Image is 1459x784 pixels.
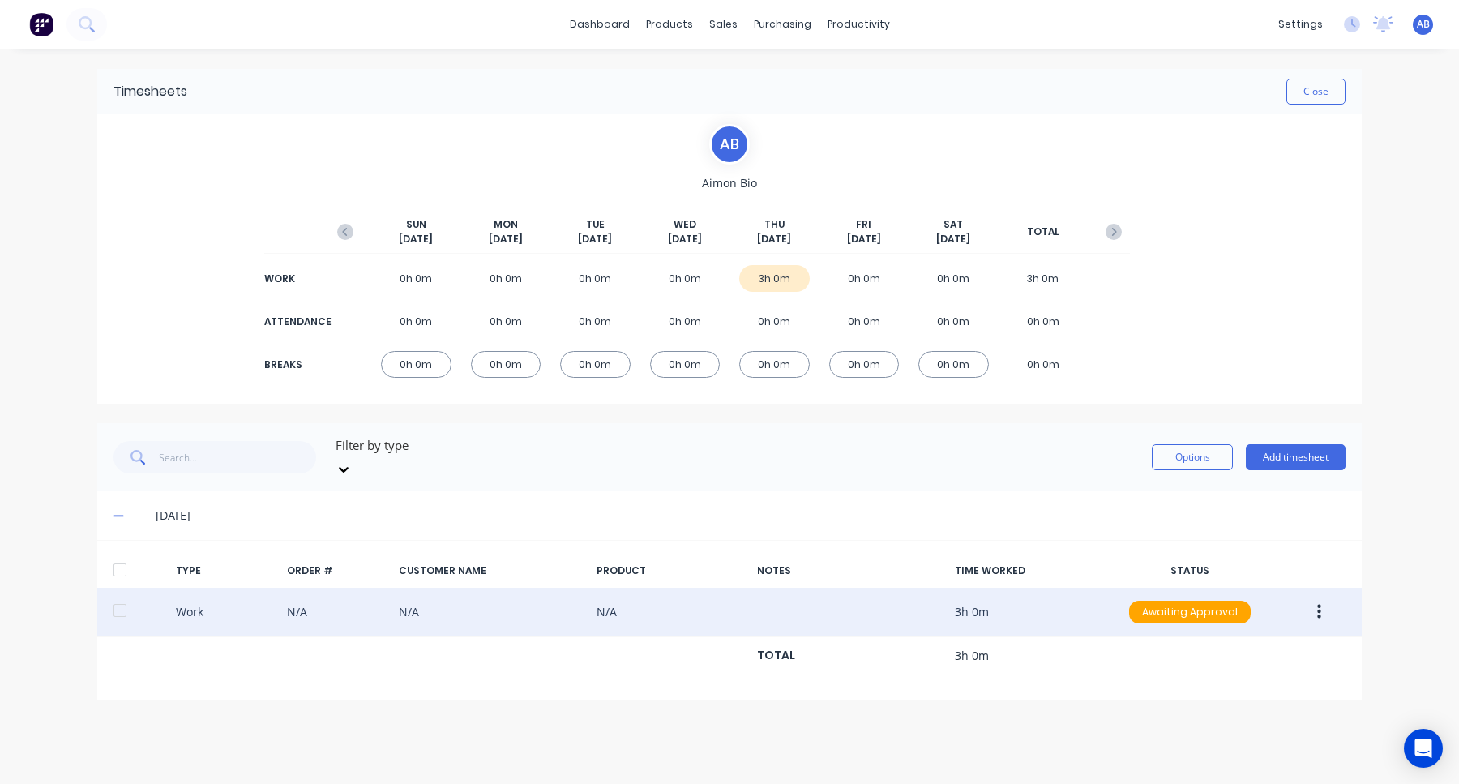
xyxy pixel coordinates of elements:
[471,351,541,378] div: 0h 0m
[406,217,426,232] span: SUN
[156,507,1346,525] div: [DATE]
[586,217,605,232] span: TUE
[702,174,757,191] span: Aimon Bio
[287,563,386,578] div: ORDER #
[381,351,451,378] div: 0h 0m
[1008,265,1079,292] div: 3h 0m
[955,563,1102,578] div: TIME WORKED
[471,265,541,292] div: 0h 0m
[1008,351,1079,378] div: 0h 0m
[943,217,963,232] span: SAT
[847,232,881,246] span: [DATE]
[856,217,871,232] span: FRI
[650,265,721,292] div: 0h 0m
[1152,444,1233,470] button: Options
[829,308,900,335] div: 0h 0m
[757,232,791,246] span: [DATE]
[560,351,631,378] div: 0h 0m
[560,265,631,292] div: 0h 0m
[819,12,898,36] div: productivity
[597,563,744,578] div: PRODUCT
[918,265,989,292] div: 0h 0m
[1129,601,1251,623] div: Awaiting Approval
[1404,729,1443,768] div: Open Intercom Messenger
[918,308,989,335] div: 0h 0m
[560,308,631,335] div: 0h 0m
[757,563,942,578] div: NOTES
[1270,12,1331,36] div: settings
[578,232,612,246] span: [DATE]
[264,315,329,329] div: ATTENDANCE
[739,265,810,292] div: 3h 0m
[746,12,819,36] div: purchasing
[494,217,518,232] span: MON
[709,124,750,165] div: A B
[739,351,810,378] div: 0h 0m
[399,563,584,578] div: CUSTOMER NAME
[113,82,187,101] div: Timesheets
[381,265,451,292] div: 0h 0m
[674,217,696,232] span: WED
[829,351,900,378] div: 0h 0m
[668,232,702,246] span: [DATE]
[176,563,275,578] div: TYPE
[1246,444,1346,470] button: Add timesheet
[562,12,638,36] a: dashboard
[29,12,53,36] img: Factory
[936,232,970,246] span: [DATE]
[264,358,329,372] div: BREAKS
[701,12,746,36] div: sales
[650,308,721,335] div: 0h 0m
[829,265,900,292] div: 0h 0m
[638,12,701,36] div: products
[739,308,810,335] div: 0h 0m
[489,232,523,246] span: [DATE]
[650,351,721,378] div: 0h 0m
[1286,79,1346,105] button: Close
[1116,563,1264,578] div: STATUS
[399,232,433,246] span: [DATE]
[918,351,989,378] div: 0h 0m
[764,217,785,232] span: THU
[264,272,329,286] div: WORK
[381,308,451,335] div: 0h 0m
[159,441,317,473] input: Search...
[1027,225,1059,239] span: TOTAL
[1417,17,1430,32] span: AB
[1008,308,1079,335] div: 0h 0m
[471,308,541,335] div: 0h 0m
